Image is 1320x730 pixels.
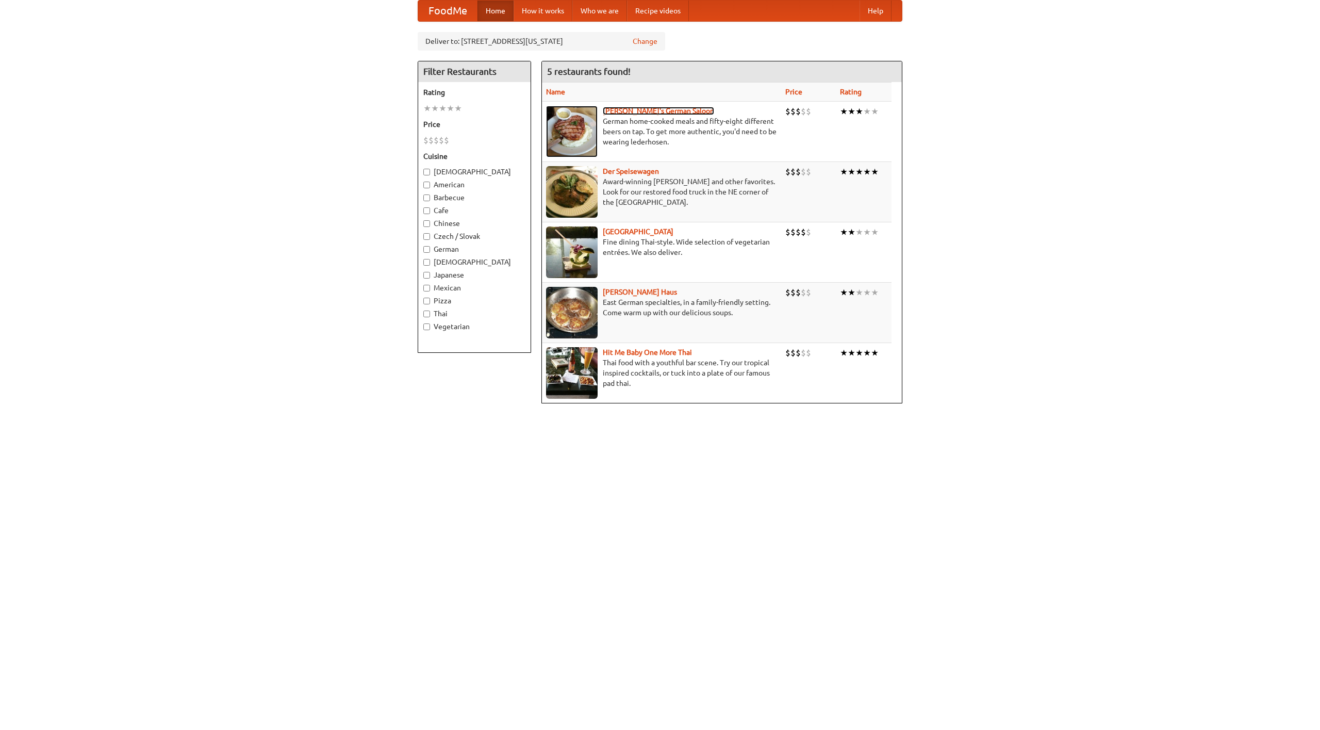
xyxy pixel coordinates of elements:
li: ★ [848,347,855,359]
li: $ [796,287,801,298]
li: ★ [855,226,863,238]
li: ★ [423,103,431,114]
a: Price [785,88,802,96]
li: $ [434,135,439,146]
input: Czech / Slovak [423,233,430,240]
p: Award-winning [PERSON_NAME] and other favorites. Look for our restored food truck in the NE corne... [546,176,777,207]
li: ★ [840,166,848,177]
label: Japanese [423,270,525,280]
li: $ [796,347,801,359]
label: Pizza [423,296,525,306]
li: $ [785,347,790,359]
a: [PERSON_NAME] Haus [603,288,677,296]
label: Mexican [423,283,525,293]
a: How it works [514,1,572,21]
input: [DEMOGRAPHIC_DATA] [423,259,430,266]
input: Barbecue [423,194,430,201]
li: $ [790,347,796,359]
p: Thai food with a youthful bar scene. Try our tropical inspired cocktails, or tuck into a plate of... [546,358,777,388]
li: ★ [855,347,863,359]
li: ★ [439,103,447,114]
li: ★ [454,103,462,114]
li: $ [785,287,790,298]
label: Thai [423,309,525,319]
label: Barbecue [423,192,525,203]
li: ★ [447,103,454,114]
li: $ [806,166,811,177]
li: $ [423,135,428,146]
div: Deliver to: [STREET_ADDRESS][US_STATE] [418,32,665,51]
li: $ [785,226,790,238]
li: $ [806,347,811,359]
input: American [423,182,430,188]
label: American [423,180,525,190]
input: German [423,246,430,253]
img: esthers.jpg [546,106,598,157]
li: ★ [855,287,863,298]
li: ★ [863,226,871,238]
li: ★ [863,287,871,298]
li: ★ [840,287,848,298]
li: $ [806,226,811,238]
a: FoodMe [418,1,477,21]
a: Home [477,1,514,21]
li: ★ [871,287,879,298]
li: $ [785,106,790,117]
p: German home-cooked meals and fifty-eight different beers on tap. To get more authentic, you'd nee... [546,116,777,147]
li: ★ [848,226,855,238]
input: [DEMOGRAPHIC_DATA] [423,169,430,175]
h5: Price [423,119,525,129]
label: Cafe [423,205,525,216]
label: Czech / Slovak [423,231,525,241]
label: Vegetarian [423,321,525,332]
label: [DEMOGRAPHIC_DATA] [423,167,525,177]
label: Chinese [423,218,525,229]
a: [GEOGRAPHIC_DATA] [603,228,673,236]
li: $ [785,166,790,177]
b: [PERSON_NAME]'s German Saloon [603,107,714,115]
li: $ [790,106,796,117]
h5: Cuisine [423,151,525,161]
p: East German specialties, in a family-friendly setting. Come warm up with our delicious soups. [546,297,777,318]
li: $ [444,135,449,146]
li: $ [806,106,811,117]
li: $ [439,135,444,146]
a: Rating [840,88,862,96]
li: $ [801,226,806,238]
li: $ [801,106,806,117]
input: Pizza [423,298,430,304]
input: Cafe [423,207,430,214]
li: ★ [863,166,871,177]
a: Der Speisewagen [603,167,659,175]
a: Help [860,1,892,21]
li: ★ [840,106,848,117]
li: $ [796,166,801,177]
li: $ [796,226,801,238]
img: kohlhaus.jpg [546,287,598,338]
li: ★ [848,106,855,117]
li: $ [790,226,796,238]
li: ★ [871,226,879,238]
input: Mexican [423,285,430,291]
p: Fine dining Thai-style. Wide selection of vegetarian entrées. We also deliver. [546,237,777,257]
input: Chinese [423,220,430,227]
b: Hit Me Baby One More Thai [603,348,692,356]
li: $ [801,287,806,298]
img: babythai.jpg [546,347,598,399]
h5: Rating [423,87,525,98]
li: $ [806,287,811,298]
li: $ [801,166,806,177]
li: ★ [855,166,863,177]
label: [DEMOGRAPHIC_DATA] [423,257,525,267]
img: speisewagen.jpg [546,166,598,218]
label: German [423,244,525,254]
input: Vegetarian [423,323,430,330]
input: Thai [423,311,430,317]
li: ★ [855,106,863,117]
li: ★ [863,347,871,359]
a: Name [546,88,565,96]
li: $ [428,135,434,146]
